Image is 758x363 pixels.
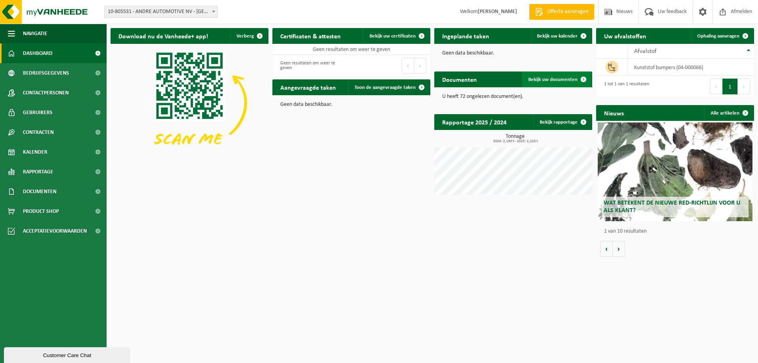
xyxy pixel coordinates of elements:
[596,28,654,43] h2: Uw afvalstoffen
[613,241,625,257] button: Volgende
[23,221,87,241] span: Acceptatievoorwaarden
[23,162,53,182] span: Rapportage
[402,58,414,73] button: Previous
[23,182,56,201] span: Documenten
[438,134,592,143] h3: Tonnage
[23,103,53,122] span: Gebruikers
[604,200,740,214] span: Wat betekent de nieuwe RED-richtlijn voor u als klant?
[104,6,218,18] span: 10-805531 - ANDRE AUTOMOTIVE NV - ASSE
[355,85,416,90] span: Toon de aangevraagde taken
[537,34,578,39] span: Bekijk uw kalender
[4,346,132,363] iframe: chat widget
[596,105,632,120] h2: Nieuws
[628,59,754,76] td: kunststof bumpers (04-000066)
[528,77,578,82] span: Bekijk uw documenten
[478,9,517,15] strong: [PERSON_NAME]
[533,114,591,130] a: Bekijk rapportage
[23,43,53,63] span: Dashboard
[722,79,738,94] button: 1
[105,6,218,17] span: 10-805531 - ANDRE AUTOMOTIVE NV - ASSE
[370,34,416,39] span: Bekijk uw certificaten
[111,28,216,43] h2: Download nu de Vanheede+ app!
[691,28,753,44] a: Ophaling aanvragen
[600,78,649,95] div: 1 tot 1 van 1 resultaten
[442,51,584,56] p: Geen data beschikbaar.
[272,79,344,95] h2: Aangevraagde taken
[634,48,657,55] span: Afvalstof
[434,28,497,43] h2: Ingeplande taken
[23,83,69,103] span: Contactpersonen
[280,102,422,107] p: Geen data beschikbaar.
[230,28,268,44] button: Verberg
[276,57,347,74] div: Geen resultaten om weer te geven
[23,122,54,142] span: Contracten
[529,4,594,20] a: Offerte aanvragen
[697,34,739,39] span: Ophaling aanvragen
[363,28,430,44] a: Bekijk uw certificaten
[434,71,485,87] h2: Documenten
[23,201,59,221] span: Product Shop
[348,79,430,95] a: Toon de aangevraagde taken
[414,58,426,73] button: Next
[23,142,47,162] span: Kalender
[236,34,254,39] span: Verberg
[600,241,613,257] button: Vorige
[434,114,514,130] h2: Rapportage 2025 / 2024
[531,28,591,44] a: Bekijk uw kalender
[545,8,590,16] span: Offerte aanvragen
[598,122,752,221] a: Wat betekent de nieuwe RED-richtlijn voor u als klant?
[111,44,268,162] img: Download de VHEPlus App
[23,24,47,43] span: Navigatie
[710,79,722,94] button: Previous
[272,44,430,55] td: Geen resultaten om weer te geven
[604,229,750,234] p: 1 van 10 resultaten
[272,28,349,43] h2: Certificaten & attesten
[704,105,753,121] a: Alle artikelen
[442,94,584,100] p: U heeft 72 ongelezen document(en).
[438,139,592,143] span: 2024: 2,100 t - 2025: 2,220 t
[738,79,750,94] button: Next
[23,63,69,83] span: Bedrijfsgegevens
[522,71,591,87] a: Bekijk uw documenten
